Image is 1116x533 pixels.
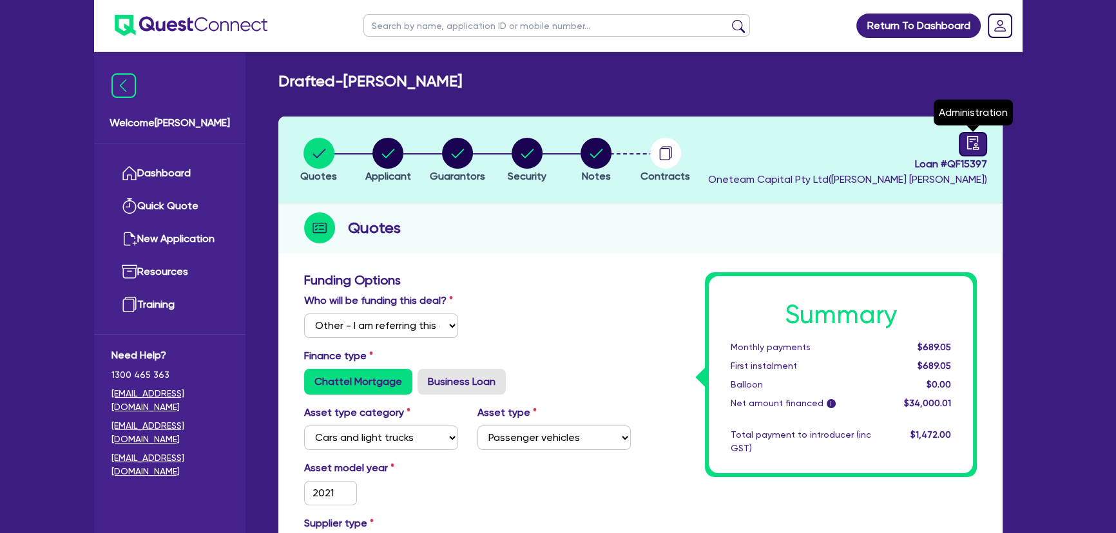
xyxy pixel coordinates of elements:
span: Loan # QF15397 [708,156,987,172]
span: $0.00 [927,379,951,389]
label: Asset type category [304,405,410,420]
span: Security [508,170,546,182]
img: step-icon [304,212,335,243]
button: Notes [580,137,612,185]
a: Training [111,288,228,321]
img: training [122,297,137,312]
label: Asset model year [294,460,468,476]
button: Guarantors [429,137,486,185]
span: 1300 465 363 [111,368,228,382]
img: resources [122,264,137,279]
a: [EMAIL_ADDRESS][DOMAIN_NAME] [111,419,228,446]
a: Dropdown toggle [983,9,1017,42]
button: Applicant [365,137,412,185]
a: Resources [111,256,228,288]
label: Supplier type [304,516,374,531]
h2: Quotes [348,216,401,239]
span: i [827,399,836,408]
div: Monthly payments [721,341,881,354]
span: Notes [582,170,611,182]
button: Contracts [640,137,691,185]
img: quick-quote [122,198,137,214]
span: Need Help? [111,348,228,363]
label: Chattel Mortgage [304,369,412,395]
span: Oneteam Capital Pty Ltd ( [PERSON_NAME] [PERSON_NAME] ) [708,173,987,185]
span: $1,472.00 [910,429,951,440]
input: Search by name, application ID or mobile number... [363,14,750,37]
div: Total payment to introducer (inc GST) [721,428,881,455]
span: Welcome [PERSON_NAME] [110,115,230,131]
label: Who will be funding this deal? [304,293,453,308]
a: Return To Dashboard [856,14,981,38]
div: Balloon [721,378,881,391]
div: Administration [934,100,1013,126]
span: $689.05 [918,342,951,352]
button: Security [507,137,547,185]
a: Dashboard [111,157,228,190]
a: [EMAIL_ADDRESS][DOMAIN_NAME] [111,387,228,414]
img: icon-menu-close [111,73,136,98]
label: Finance type [304,348,373,364]
img: new-application [122,231,137,247]
h3: Funding Options [304,272,631,288]
img: quest-connect-logo-blue [115,15,267,36]
h1: Summary [731,299,951,330]
span: $689.05 [918,360,951,371]
span: audit [966,136,980,150]
a: New Application [111,223,228,256]
a: [EMAIL_ADDRESS][DOMAIN_NAME] [111,451,228,478]
label: Business Loan [418,369,506,395]
div: Net amount financed [721,397,881,410]
label: Asset type [477,405,537,420]
span: Guarantors [430,170,485,182]
span: Contracts [640,170,690,182]
h2: Drafted - [PERSON_NAME] [278,72,462,91]
span: $34,000.01 [904,398,951,408]
a: Quick Quote [111,190,228,223]
div: First instalment [721,359,881,373]
span: Applicant [365,170,411,182]
button: Quotes [300,137,338,185]
span: Quotes [300,170,337,182]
